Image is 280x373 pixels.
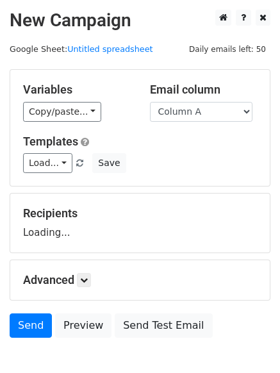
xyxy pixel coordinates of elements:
a: Templates [23,135,78,148]
h5: Email column [150,83,258,97]
a: Preview [55,313,111,338]
h5: Recipients [23,206,257,220]
a: Load... [23,153,72,173]
a: Copy/paste... [23,102,101,122]
h2: New Campaign [10,10,270,31]
h5: Advanced [23,273,257,287]
span: Daily emails left: 50 [185,42,270,56]
button: Save [92,153,126,173]
small: Google Sheet: [10,44,153,54]
a: Untitled spreadsheet [67,44,152,54]
h5: Variables [23,83,131,97]
a: Send Test Email [115,313,212,338]
a: Send [10,313,52,338]
div: Loading... [23,206,257,240]
a: Daily emails left: 50 [185,44,270,54]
